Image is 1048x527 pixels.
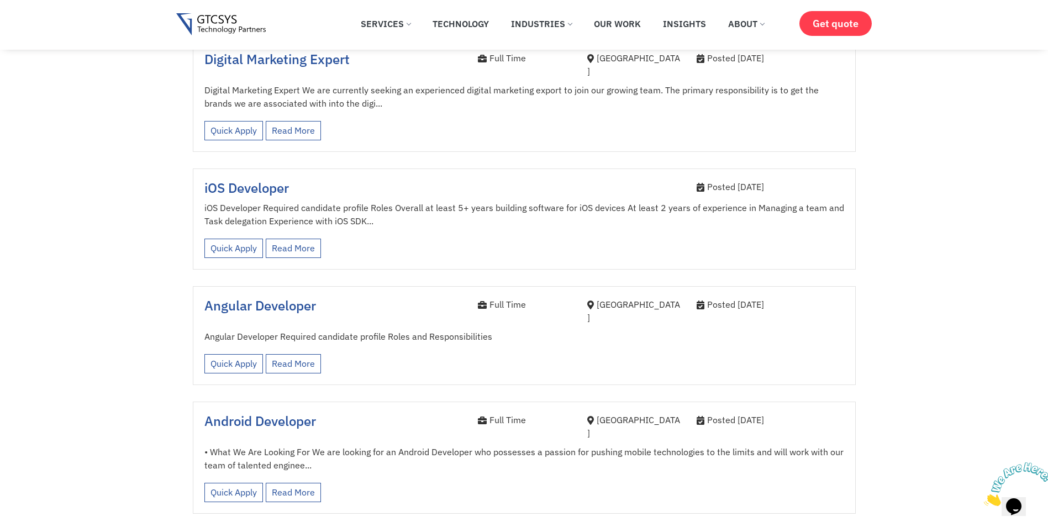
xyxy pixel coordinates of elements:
[478,51,571,65] div: Full Time
[204,445,844,472] p: • What We Are Looking For We are looking for an Android Developer who possesses a passion for pus...
[697,413,844,426] div: Posted [DATE]
[979,458,1048,510] iframe: chat widget
[352,12,419,36] a: Services
[204,179,289,197] a: iOS Developer
[204,330,844,343] p: Angular Developer Required candidate profile Roles and Responsibilities
[204,412,316,430] a: Android Developer
[266,121,321,140] a: Read More
[204,201,844,228] p: iOS Developer Required candidate profile Roles Overall at least 5+ years building software for iO...
[204,239,263,258] a: Quick Apply
[586,12,649,36] a: Our Work
[266,239,321,258] a: Read More
[799,11,872,36] a: Get quote
[655,12,714,36] a: Insights
[266,483,321,502] a: Read More
[478,413,571,426] div: Full Time
[587,51,680,78] div: [GEOGRAPHIC_DATA]
[204,83,844,110] p: Digital Marketing Expert We are currently seeking an experienced digital marketing export to join...
[204,121,263,140] a: Quick Apply
[587,298,680,324] div: [GEOGRAPHIC_DATA]
[697,298,844,311] div: Posted [DATE]
[204,50,350,68] a: Digital Marketing Expert
[697,180,844,193] div: Posted [DATE]
[813,18,859,29] span: Get quote
[587,413,680,440] div: [GEOGRAPHIC_DATA]
[697,51,844,65] div: Posted [DATE]
[204,297,316,314] a: Angular Developer
[720,12,772,36] a: About
[204,354,263,373] a: Quick Apply
[424,12,497,36] a: Technology
[204,483,263,502] a: Quick Apply
[503,12,580,36] a: Industries
[4,4,73,48] img: Chat attention grabber
[266,354,321,373] a: Read More
[176,13,266,36] img: Gtcsys logo
[478,298,571,311] div: Full Time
